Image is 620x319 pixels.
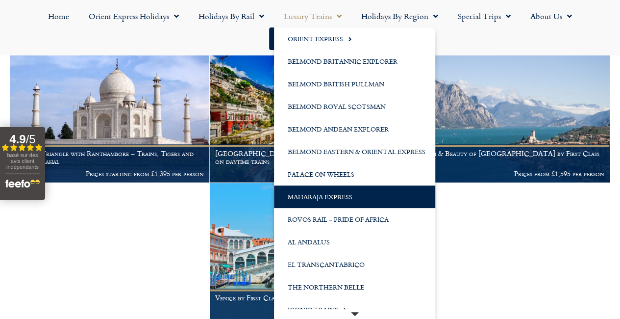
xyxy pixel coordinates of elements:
[274,5,351,27] a: Luxury Trains
[274,208,435,231] a: Rovos Rail – Pride of Africa
[210,47,410,183] a: [GEOGRAPHIC_DATA] and Sorrento by First Class rail on daytime trains Prices starting from £1,995 ...
[274,186,435,208] a: Maharaja Express
[10,47,210,183] a: Golden Triangle with Ranthambore – Trains, Tigers and the Taj Mahal Prices starting from £1,395 p...
[274,231,435,253] a: Al Andalus
[215,149,404,165] h1: [GEOGRAPHIC_DATA] and Sorrento by First Class rail on daytime trains
[79,5,189,27] a: Orient Express Holidays
[215,169,404,177] p: Prices starting from £1,995 per person
[15,149,204,165] h1: Golden Triangle with Ranthambore – Trains, Tigers and the Taj Mahal
[215,306,404,314] p: Prices from £1,495 per person
[38,5,79,27] a: Home
[189,5,274,27] a: Holidays by Rail
[274,163,435,186] a: Palace on Wheels
[274,95,435,118] a: Belmond Royal Scotsman
[274,118,435,140] a: Belmond Andean Explorer
[215,293,404,301] h1: Venice by First Class Rail
[274,73,435,95] a: Belmond British Pullman
[448,5,521,27] a: Special Trips
[274,27,435,50] a: Orient Express
[274,253,435,276] a: El Transcantabrico
[269,27,351,50] a: Start your Journey
[274,276,435,298] a: The Northern Belle
[351,5,448,27] a: Holidays by Region
[274,50,435,73] a: Belmond Britannic Explorer
[274,140,435,163] a: Belmond Eastern & Oriental Express
[15,169,204,177] p: Prices starting from £1,395 per person
[416,169,604,177] p: Prices from £1,595 per person
[210,183,410,319] a: Venice by First Class Rail Prices from £1,495 per person
[521,5,582,27] a: About Us
[5,5,615,50] nav: Menu
[410,47,610,183] a: Charm & Beauty of [GEOGRAPHIC_DATA] by First Class Rail Prices from £1,595 per person
[416,149,604,165] h1: Charm & Beauty of [GEOGRAPHIC_DATA] by First Class Rail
